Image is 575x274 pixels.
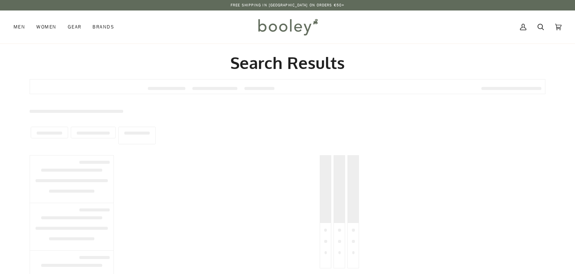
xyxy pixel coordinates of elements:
span: Gear [68,23,82,31]
span: Women [36,23,56,31]
span: Men [13,23,25,31]
a: Men [13,10,31,43]
a: Gear [62,10,87,43]
img: Booley [255,16,320,38]
span: Brands [92,23,114,31]
p: Free Shipping in [GEOGRAPHIC_DATA] on Orders €50+ [231,2,344,8]
a: Brands [87,10,120,43]
h2: Search Results [30,52,545,73]
a: Women [31,10,62,43]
